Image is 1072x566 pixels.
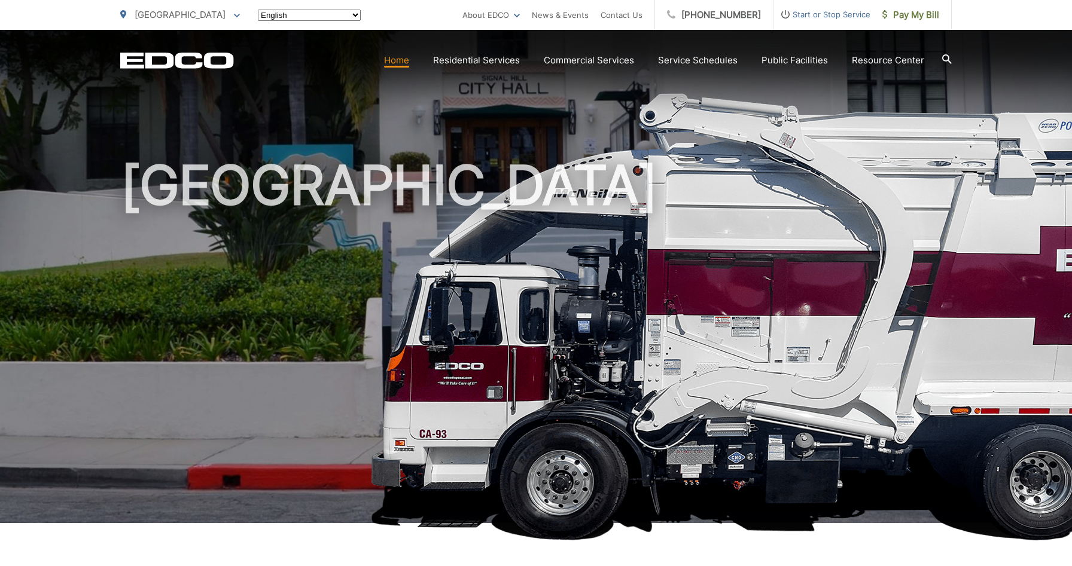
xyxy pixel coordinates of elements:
a: Resource Center [852,53,924,68]
a: Public Facilities [762,53,828,68]
a: News & Events [532,8,589,22]
span: [GEOGRAPHIC_DATA] [135,9,226,20]
a: Home [384,53,409,68]
a: About EDCO [462,8,520,22]
select: Select a language [258,10,361,21]
a: EDCD logo. Return to the homepage. [120,52,234,69]
a: Service Schedules [658,53,738,68]
a: Residential Services [433,53,520,68]
a: Commercial Services [544,53,634,68]
a: Contact Us [601,8,642,22]
span: Pay My Bill [882,8,939,22]
h1: [GEOGRAPHIC_DATA] [120,155,952,534]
